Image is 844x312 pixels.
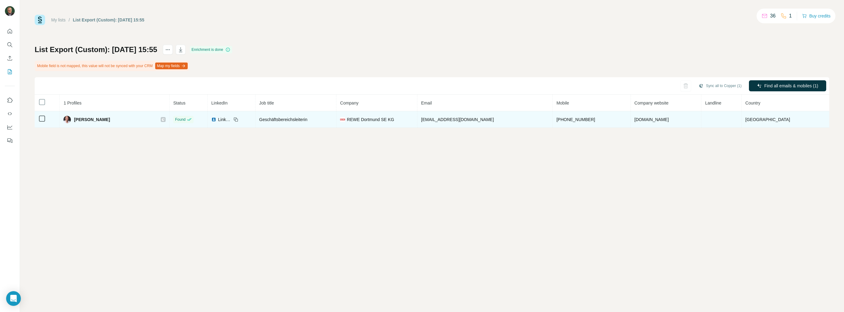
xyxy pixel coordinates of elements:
span: LinkedIn [218,116,232,123]
span: Found [175,117,186,122]
span: Job title [259,101,274,105]
div: Open Intercom Messenger [6,291,21,306]
button: Quick start [5,26,15,37]
button: Dashboard [5,122,15,133]
img: LinkedIn logo [211,117,216,122]
img: Surfe Logo [35,15,45,25]
span: Mobile [556,101,569,105]
span: [EMAIL_ADDRESS][DOMAIN_NAME] [421,117,494,122]
a: My lists [51,17,66,22]
span: 1 Profiles [63,101,81,105]
button: My lists [5,66,15,77]
span: Find all emails & mobiles (1) [764,83,818,89]
span: [PHONE_NUMBER] [556,117,595,122]
div: List Export (Custom): [DATE] 15:55 [73,17,144,23]
button: Map my fields [155,63,188,69]
span: REWE Dortmund SE KG [347,116,394,123]
li: / [69,17,70,23]
span: Company website [635,101,669,105]
p: 36 [770,12,776,20]
span: Email [421,101,432,105]
span: Geschäftsbereichsleiterin [259,117,307,122]
img: company-logo [340,117,345,122]
div: Mobile field is not mapped, this value will not be synced with your CRM [35,61,189,71]
span: [GEOGRAPHIC_DATA] [745,117,790,122]
button: Sync all to Copper (1) [694,81,746,90]
button: Find all emails & mobiles (1) [749,80,826,91]
button: Feedback [5,135,15,146]
button: Enrich CSV [5,53,15,64]
button: Use Surfe API [5,108,15,119]
button: Buy credits [802,12,831,20]
span: [DOMAIN_NAME] [635,117,669,122]
span: Country [745,101,760,105]
img: Avatar [63,116,71,123]
button: actions [163,45,173,55]
h1: List Export (Custom): [DATE] 15:55 [35,45,157,55]
img: Avatar [5,6,15,16]
span: Status [173,101,186,105]
div: Enrichment is done [190,46,232,53]
button: Use Surfe on LinkedIn [5,95,15,106]
span: [PERSON_NAME] [74,116,110,123]
span: Landline [705,101,721,105]
p: 1 [789,12,792,20]
button: Search [5,39,15,50]
span: LinkedIn [211,101,228,105]
span: Company [340,101,359,105]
